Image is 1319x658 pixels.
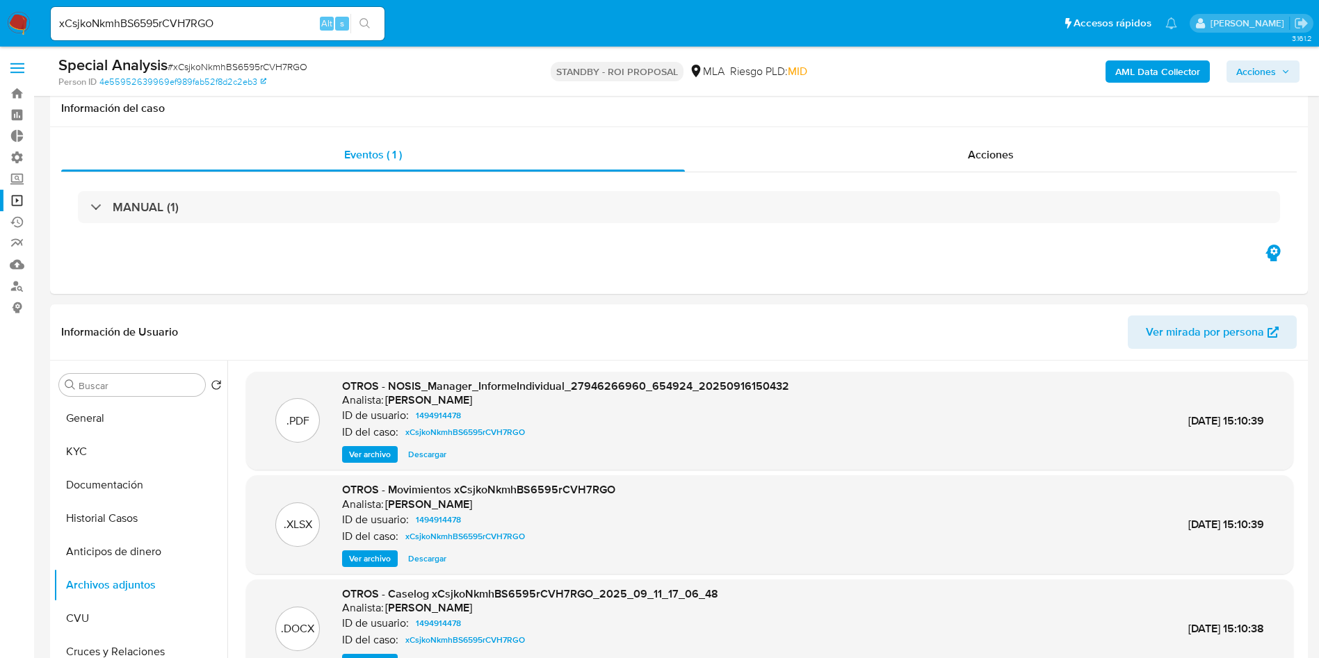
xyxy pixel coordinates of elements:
[58,54,168,76] b: Special Analysis
[349,552,391,566] span: Ver archivo
[54,435,227,468] button: KYC
[284,517,312,532] p: .XLSX
[54,502,227,535] button: Historial Casos
[342,482,615,497] span: OTROS - Movimientos xCsjkoNkmhBS6595rCVH7RGO
[401,446,453,463] button: Descargar
[54,535,227,568] button: Anticipos de dinero
[400,632,531,648] a: xCsjkoNkmhBS6595rCVH7RGO
[281,621,314,636] p: .DOCX
[416,511,461,528] span: 1494914478
[342,550,398,567] button: Ver archivo
[410,407,467,424] a: 1494914478
[342,497,384,511] p: Analista:
[286,413,309,429] p: .PDF
[61,325,178,339] h1: Información de Usuario
[58,76,97,88] b: Person ID
[385,497,472,511] h6: [PERSON_NAME]
[1236,60,1276,83] span: Acciones
[61,101,1297,115] h1: Información del caso
[788,63,807,79] span: MID
[113,199,179,215] h3: MANUAL (1)
[410,511,467,528] a: 1494914478
[400,424,531,441] a: xCsjkoNkmhBS6595rCVH7RGO
[1146,315,1264,349] span: Ver mirada por persona
[408,552,446,566] span: Descargar
[1188,516,1264,532] span: [DATE] 15:10:39
[405,424,525,441] span: xCsjkoNkmhBS6595rCVH7RGO
[1128,315,1297,349] button: Ver mirada por persona
[350,14,379,33] button: search-icon
[1294,16,1309,31] a: Salir
[968,147,1014,163] span: Acciones
[342,446,398,463] button: Ver archivo
[416,615,461,632] span: 1494914478
[342,633,398,647] p: ID del caso:
[1211,17,1289,30] p: gustavo.deseta@mercadolibre.com
[405,632,525,648] span: xCsjkoNkmhBS6595rCVH7RGO
[1188,620,1264,636] span: [DATE] 15:10:38
[342,616,409,630] p: ID de usuario:
[1227,60,1300,83] button: Acciones
[401,550,453,567] button: Descargar
[342,513,409,527] p: ID de usuario:
[342,586,718,602] span: OTROS - Caselog xCsjkoNkmhBS6595rCVH7RGO_2025_09_11_17_06_48
[689,64,725,79] div: MLA
[405,528,525,545] span: xCsjkoNkmhBS6595rCVH7RGO
[344,147,402,163] span: Eventos ( 1 )
[99,76,266,88] a: 4e55952639969ef989fab52f8d2c2eb3
[342,393,384,407] p: Analista:
[410,615,467,632] a: 1494914478
[342,378,789,394] span: OTROS - NOSIS_Manager_InformeIndividual_27946266960_654924_20250916150432
[54,602,227,635] button: CVU
[342,425,398,439] p: ID del caso:
[730,64,807,79] span: Riesgo PLD:
[342,409,409,422] p: ID de usuario:
[416,407,461,424] span: 1494914478
[168,60,307,74] span: # xCsjkoNkmhBS6595rCVH7RGO
[1188,413,1264,429] span: [DATE] 15:10:39
[342,529,398,543] p: ID del caso:
[211,379,222,395] button: Volver al orden por defecto
[1074,16,1151,31] span: Accesos rápidos
[54,402,227,435] button: General
[54,568,227,602] button: Archivos adjuntos
[342,601,384,615] p: Analista:
[408,447,446,461] span: Descargar
[65,379,76,390] button: Buscar
[400,528,531,545] a: xCsjkoNkmhBS6595rCVH7RGO
[321,17,332,30] span: Alt
[54,468,227,502] button: Documentación
[51,15,385,33] input: Buscar usuario o caso...
[1106,60,1210,83] button: AML Data Collector
[1165,17,1177,29] a: Notificaciones
[385,393,472,407] h6: [PERSON_NAME]
[1115,60,1200,83] b: AML Data Collector
[340,17,344,30] span: s
[78,191,1280,223] div: MANUAL (1)
[385,601,472,615] h6: [PERSON_NAME]
[551,62,683,81] p: STANDBY - ROI PROPOSAL
[79,379,200,392] input: Buscar
[349,447,391,461] span: Ver archivo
